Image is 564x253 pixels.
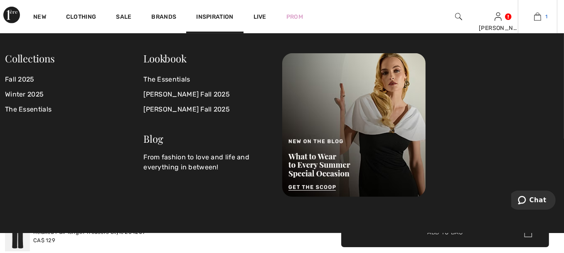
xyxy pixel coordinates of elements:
span: Collections [5,52,55,65]
a: [PERSON_NAME] Fall 2025 [143,102,272,117]
a: Sale [116,13,131,22]
img: search the website [455,12,462,22]
a: The Essentials [5,102,143,117]
a: [PERSON_NAME] Fall 2025 [143,87,272,102]
img: My Bag [534,12,541,22]
span: Inspiration [196,13,233,22]
a: New on the Blog [282,121,426,129]
p: From fashion to love and life and everything in between! [143,152,272,172]
a: Lookbook [143,52,186,65]
span: CA$ 129 [33,237,55,243]
a: Prom [286,12,303,21]
a: Brands [152,13,177,22]
img: 1ère Avenue [3,7,20,23]
div: [PERSON_NAME] [479,24,517,32]
iframe: Opens a widget where you can chat to one of our agents [511,191,556,211]
img: New on the Blog [282,53,426,197]
a: Sign In [495,12,502,20]
a: Winter 2025 [5,87,143,102]
a: New [33,13,46,22]
a: Live [254,12,266,21]
a: 1 [518,12,557,22]
img: My Info [495,12,502,22]
a: Fall 2025 [5,72,143,87]
span: 1 [545,13,547,20]
a: The Essentials [143,72,272,87]
a: Clothing [66,13,96,22]
a: Blog [143,132,163,145]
